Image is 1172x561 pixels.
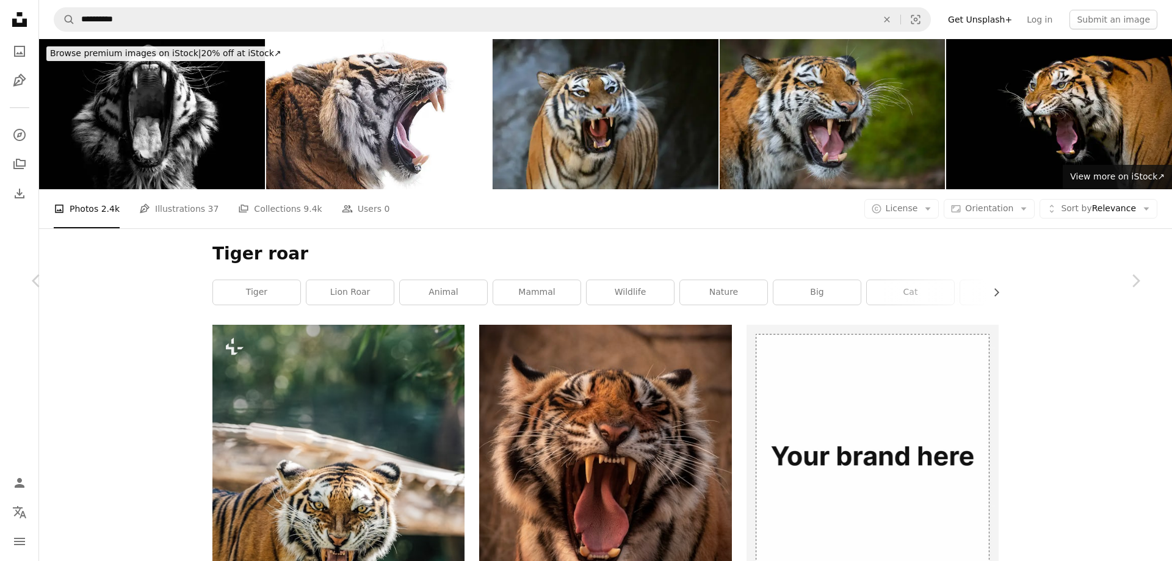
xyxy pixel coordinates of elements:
[306,280,394,305] a: lion roar
[213,280,300,305] a: tiger
[985,280,999,305] button: scroll list to the right
[7,68,32,93] a: Illustrations
[1061,203,1136,215] span: Relevance
[7,152,32,176] a: Collections
[965,203,1013,213] span: Orientation
[50,48,281,58] span: 20% off at iStock ↗
[587,280,674,305] a: wildlife
[208,202,219,215] span: 37
[7,529,32,554] button: Menu
[7,39,32,63] a: Photos
[960,280,1047,305] a: big cat
[139,189,219,228] a: Illustrations 37
[238,189,322,228] a: Collections 9.4k
[39,39,265,189] img: Black & White Tiger
[680,280,767,305] a: nature
[941,10,1019,29] a: Get Unsplash+
[874,8,900,31] button: Clear
[901,8,930,31] button: Visual search
[54,7,931,32] form: Find visuals sitewide
[54,8,75,31] button: Search Unsplash
[479,477,731,488] a: brown and black tiger showing tongue
[886,203,918,213] span: License
[342,189,390,228] a: Users 0
[7,471,32,495] a: Log in / Sign up
[946,39,1172,189] img: Sumatran Tiger Roaring
[1040,199,1157,219] button: Sort byRelevance
[1061,203,1091,213] span: Sort by
[50,48,201,58] span: Browse premium images on iStock |
[493,280,581,305] a: mammal
[864,199,939,219] button: License
[1063,165,1172,189] a: View more on iStock↗
[1099,222,1172,339] a: Next
[493,39,718,189] img: Roaring tiger with motion blur
[7,123,32,147] a: Explore
[1069,10,1157,29] button: Submit an image
[7,181,32,206] a: Download History
[944,199,1035,219] button: Orientation
[1070,172,1165,181] span: View more on iStock ↗
[720,39,946,189] img: Siberian tiger
[400,280,487,305] a: animal
[867,280,954,305] a: cat
[773,280,861,305] a: big
[1019,10,1060,29] a: Log in
[384,202,389,215] span: 0
[212,509,465,519] a: a tiger with its tongue out
[39,39,292,68] a: Browse premium images on iStock|20% off at iStock↗
[303,202,322,215] span: 9.4k
[266,39,492,189] img: Fierce tiger
[7,500,32,524] button: Language
[212,243,999,265] h1: Tiger roar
